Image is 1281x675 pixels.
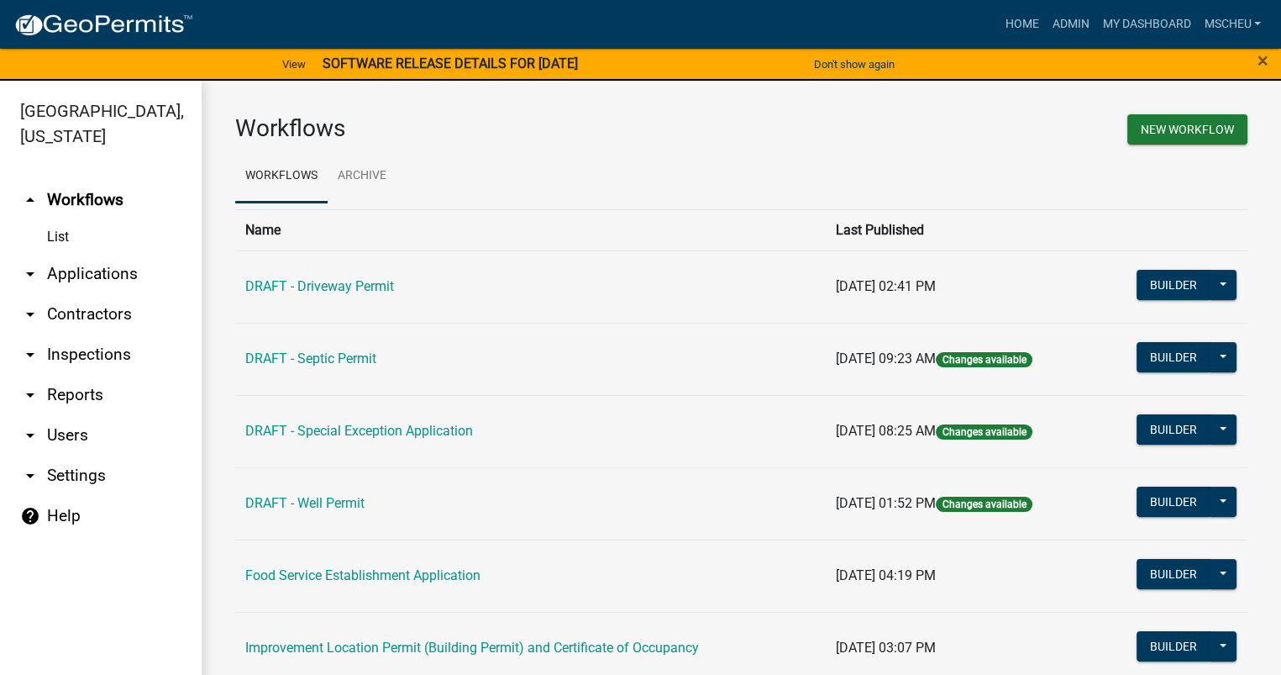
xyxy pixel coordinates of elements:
a: Admin [1045,8,1095,40]
a: Archive [328,150,396,203]
i: arrow_drop_down [20,345,40,365]
a: My Dashboard [1095,8,1197,40]
span: [DATE] 03:07 PM [836,640,936,656]
a: DRAFT - Septic Permit [245,351,376,367]
span: [DATE] 08:25 AM [836,423,936,439]
i: arrow_drop_down [20,264,40,284]
a: Food Service Establishment Application [245,567,480,583]
a: Improvement Location Permit (Building Permit) and Certificate of Occupancy [245,640,699,656]
button: Close [1257,50,1268,71]
a: DRAFT - Driveway Permit [245,278,394,294]
a: DRAFT - Special Exception Application [245,423,473,439]
button: Builder [1137,414,1210,445]
span: Changes available [936,497,1032,512]
i: arrow_drop_down [20,425,40,446]
span: [DATE] 02:41 PM [836,278,936,294]
span: × [1257,49,1268,72]
a: Home [998,8,1045,40]
button: Builder [1137,487,1210,517]
a: DRAFT - Well Permit [245,495,365,511]
span: [DATE] 01:52 PM [836,495,936,511]
strong: SOFTWARE RELEASE DETAILS FOR [DATE] [323,55,578,71]
button: Builder [1137,270,1210,300]
button: Builder [1137,631,1210,662]
span: [DATE] 09:23 AM [836,351,936,367]
i: arrow_drop_up [20,190,40,210]
button: New Workflow [1127,114,1247,145]
i: arrow_drop_down [20,385,40,405]
a: View [276,50,312,78]
h3: Workflows [235,114,729,143]
a: mscheu [1197,8,1268,40]
button: Builder [1137,342,1210,372]
i: help [20,506,40,526]
button: Builder [1137,559,1210,589]
i: arrow_drop_down [20,466,40,486]
th: Last Published [826,209,1095,250]
th: Name [235,209,826,250]
span: Changes available [936,352,1032,367]
button: Don't show again [807,50,901,78]
i: arrow_drop_down [20,304,40,324]
span: [DATE] 04:19 PM [836,567,936,583]
a: Workflows [235,150,328,203]
span: Changes available [936,425,1032,440]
